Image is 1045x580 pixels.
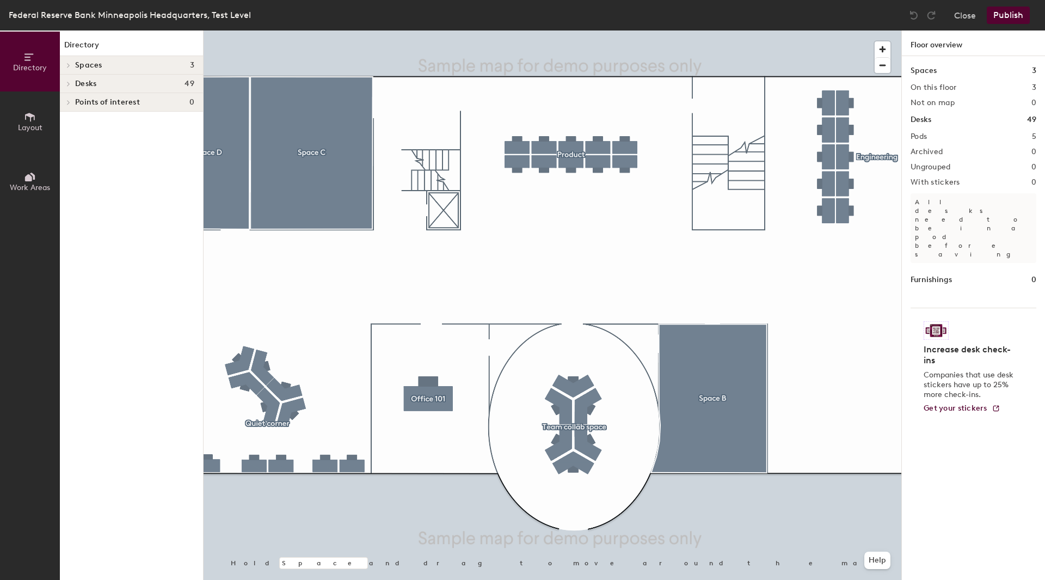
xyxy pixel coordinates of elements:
h2: Not on map [911,99,955,107]
h1: 0 [1031,274,1036,286]
h4: Increase desk check-ins [924,344,1017,366]
span: Get your stickers [924,404,987,413]
h1: 49 [1027,114,1036,126]
button: Publish [987,7,1030,24]
img: Undo [908,10,919,21]
img: Redo [926,10,937,21]
h2: On this floor [911,83,957,92]
h2: 0 [1031,178,1036,187]
h2: Pods [911,132,927,141]
h2: 3 [1032,83,1036,92]
h1: Spaces [911,65,937,77]
img: Sticker logo [924,321,949,340]
span: Work Areas [10,183,50,192]
h1: Directory [60,39,203,56]
div: Federal Reserve Bank Minneapolis Headquarters, Test Level [9,8,251,22]
button: Close [954,7,976,24]
a: Get your stickers [924,404,1000,413]
h2: 0 [1031,163,1036,172]
span: Desks [75,80,96,88]
h2: With stickers [911,178,960,187]
p: Companies that use desk stickers have up to 25% more check-ins. [924,370,1017,400]
h1: 3 [1032,65,1036,77]
h2: 5 [1032,132,1036,141]
h1: Furnishings [911,274,952,286]
h2: Ungrouped [911,163,951,172]
h1: Desks [911,114,931,126]
span: 49 [185,80,194,88]
span: Directory [13,63,47,72]
h1: Floor overview [902,30,1045,56]
h2: 0 [1031,148,1036,156]
span: 0 [189,98,194,107]
h2: Archived [911,148,943,156]
p: All desks need to be in a pod before saving [911,193,1036,263]
button: Help [864,552,890,569]
span: 3 [190,61,194,70]
span: Layout [18,123,42,132]
span: Points of interest [75,98,140,107]
h2: 0 [1031,99,1036,107]
span: Spaces [75,61,102,70]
